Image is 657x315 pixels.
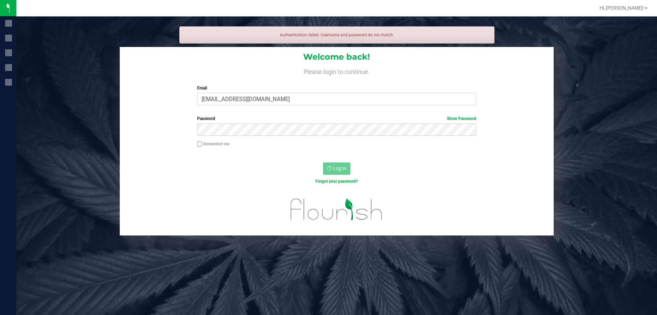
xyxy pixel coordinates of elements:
span: Hi, [PERSON_NAME]! [600,5,644,11]
span: Log In [333,166,346,171]
a: Show Password [447,116,476,121]
input: Remember me [197,142,202,146]
span: Password [197,116,215,121]
button: Log In [323,162,350,175]
img: flourish_logo.svg [282,192,391,227]
label: Email [197,85,476,91]
a: Forgot your password? [315,179,358,184]
h1: Welcome back! [120,52,554,61]
h4: Please login to continue. [120,67,554,75]
div: Authentication failed. Username and password do not match. [179,26,494,44]
label: Remember me [197,141,229,147]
